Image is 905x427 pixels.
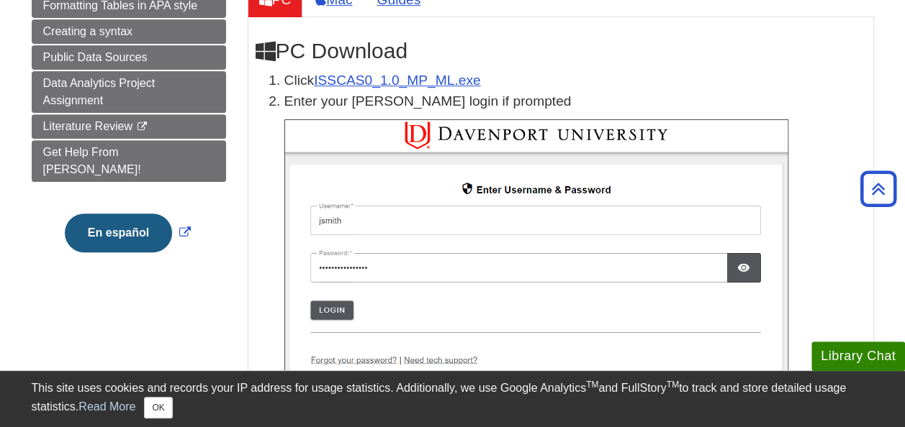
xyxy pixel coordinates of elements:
[43,120,133,132] span: Literature Review
[65,213,172,252] button: En español
[43,25,133,37] span: Creating a syntax
[43,77,156,106] span: Data Analytics Project Assignment
[78,400,135,413] a: Read More
[32,114,226,139] a: Literature Review
[43,146,141,175] span: Get Help From [PERSON_NAME]!
[32,45,226,70] a: Public Data Sources
[144,397,172,418] button: Close
[135,122,148,132] i: This link opens in a new window
[32,19,226,44] a: Creating a syntax
[256,39,866,63] h2: PC Download
[32,140,226,182] a: Get Help From [PERSON_NAME]!
[32,71,226,113] a: Data Analytics Project Assignment
[61,226,194,239] a: Link opens in new window
[667,380,679,390] sup: TM
[43,51,148,63] span: Public Data Sources
[586,380,598,390] sup: TM
[811,341,905,371] button: Library Chat
[284,91,866,112] p: Enter your [PERSON_NAME] login if prompted
[314,73,480,88] a: Download opens in new window
[855,179,901,198] a: Back to Top
[284,70,866,91] li: Click
[32,380,874,418] div: This site uses cookies and records your IP address for usage statistics. Additionally, we use Goo...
